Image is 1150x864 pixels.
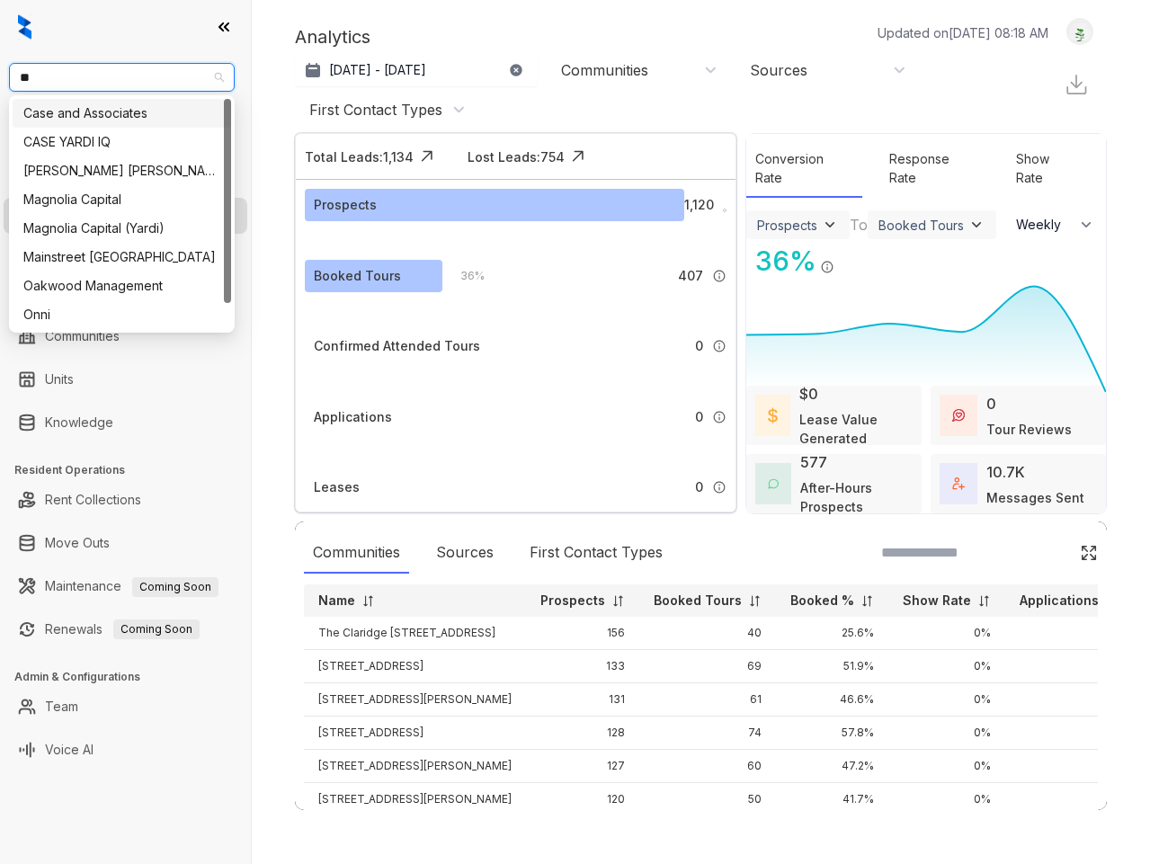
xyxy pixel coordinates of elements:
[639,650,776,683] td: 69
[23,305,220,325] div: Onni
[304,532,409,574] div: Communities
[800,478,914,516] div: After-Hours Prospects
[526,783,639,816] td: 120
[45,525,110,561] a: Move Outs
[888,617,1005,650] td: 0%
[4,318,247,354] li: Communities
[565,143,592,170] img: Click Icon
[986,420,1072,439] div: Tour Reviews
[1080,544,1098,562] img: Click Icon
[776,783,888,816] td: 41.7%
[880,140,988,198] div: Response Rate
[4,732,247,768] li: Voice AI
[952,409,965,422] img: TourReviews
[776,717,888,750] td: 57.8%
[113,619,200,639] span: Coming Soon
[4,525,247,561] li: Move Outs
[561,60,648,80] div: Communities
[442,266,485,286] div: 36 %
[4,689,247,725] li: Team
[888,717,1005,750] td: 0%
[639,783,776,816] td: 50
[309,100,442,120] div: First Contact Types
[712,269,727,283] img: Info
[639,717,776,750] td: 74
[1016,216,1071,234] span: Weekly
[23,247,220,267] div: Mainstreet [GEOGRAPHIC_DATA]
[639,617,776,650] td: 40
[1005,617,1133,650] td: 0
[888,683,1005,717] td: 0%
[4,120,247,156] li: Leads
[986,461,1025,483] div: 10.7K
[977,594,991,608] img: sorting
[14,462,251,478] h3: Resident Operations
[4,198,247,234] li: Leasing
[314,266,401,286] div: Booked Tours
[799,383,818,405] div: $0
[1020,592,1099,610] p: Applications
[776,683,888,717] td: 46.6%
[4,568,247,604] li: Maintenance
[1005,750,1133,783] td: 0
[776,750,888,783] td: 47.2%
[304,717,526,750] td: [STREET_ADDRESS]
[318,592,355,610] p: Name
[1005,650,1133,683] td: 0
[1007,140,1088,198] div: Show Rate
[23,276,220,296] div: Oakwood Management
[1005,717,1133,750] td: 0
[45,689,78,725] a: Team
[1005,783,1133,816] td: 0
[13,185,231,214] div: Magnolia Capital
[427,532,503,574] div: Sources
[13,243,231,272] div: Mainstreet Canada
[1067,22,1092,41] img: UserAvatar
[45,318,120,354] a: Communities
[304,617,526,650] td: The Claridge [STREET_ADDRESS]
[13,128,231,156] div: CASE YARDI IQ
[850,214,868,236] div: To
[888,783,1005,816] td: 0%
[295,23,370,50] p: Analytics
[903,592,971,610] p: Show Rate
[860,594,874,608] img: sorting
[834,244,861,271] img: Click Icon
[13,156,231,185] div: Gates Hudson
[639,683,776,717] td: 61
[4,361,247,397] li: Units
[4,482,247,518] li: Rent Collections
[1042,545,1057,560] img: SearchIcon
[695,336,703,356] span: 0
[654,592,742,610] p: Booked Tours
[952,477,965,490] img: TotalFum
[304,683,526,717] td: [STREET_ADDRESS][PERSON_NAME]
[23,132,220,152] div: CASE YARDI IQ
[723,209,727,212] img: Info
[132,577,218,597] span: Coming Soon
[1064,72,1089,97] img: Download
[526,717,639,750] td: 128
[468,147,565,166] div: Lost Leads: 754
[526,750,639,783] td: 127
[768,407,778,423] img: LeaseValue
[526,683,639,717] td: 131
[23,161,220,181] div: [PERSON_NAME] [PERSON_NAME]
[13,300,231,329] div: Onni
[329,61,426,79] p: [DATE] - [DATE]
[23,218,220,238] div: Magnolia Capital (Yardi)
[746,140,862,198] div: Conversion Rate
[540,592,605,610] p: Prospects
[768,478,778,489] img: AfterHoursConversations
[986,488,1084,507] div: Messages Sent
[695,407,703,427] span: 0
[888,750,1005,783] td: 0%
[4,241,247,277] li: Collections
[314,477,360,497] div: Leases
[304,783,526,816] td: [STREET_ADDRESS][PERSON_NAME]
[695,477,703,497] span: 0
[712,480,727,494] img: Info
[790,592,854,610] p: Booked %
[800,451,827,473] div: 577
[712,339,727,353] img: Info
